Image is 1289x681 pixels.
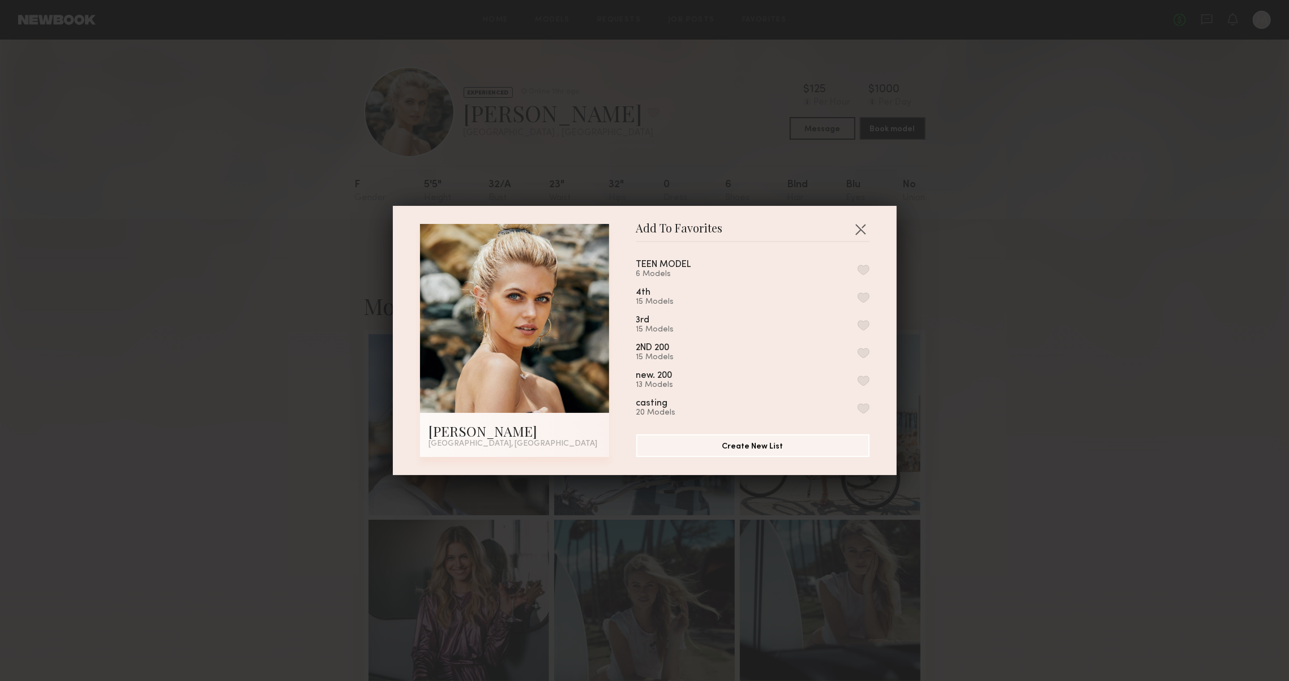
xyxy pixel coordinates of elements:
div: new. 200 [636,371,673,381]
div: [PERSON_NAME] [429,422,600,440]
div: TEEN MODEL [636,260,692,270]
span: Add To Favorites [636,224,723,241]
div: 13 Models [636,381,700,390]
div: 3rd [636,316,650,325]
div: 15 Models [636,353,697,362]
div: 2ND 200 [636,343,670,353]
div: 15 Models [636,325,677,334]
button: Create New List [636,434,870,457]
div: [GEOGRAPHIC_DATA], [GEOGRAPHIC_DATA] [429,440,600,448]
div: 4th [636,288,651,298]
div: 6 Models [636,270,719,279]
button: Close [851,220,870,238]
div: 20 Models [636,408,695,417]
div: casting [636,399,668,408]
div: 15 Models [636,298,678,307]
